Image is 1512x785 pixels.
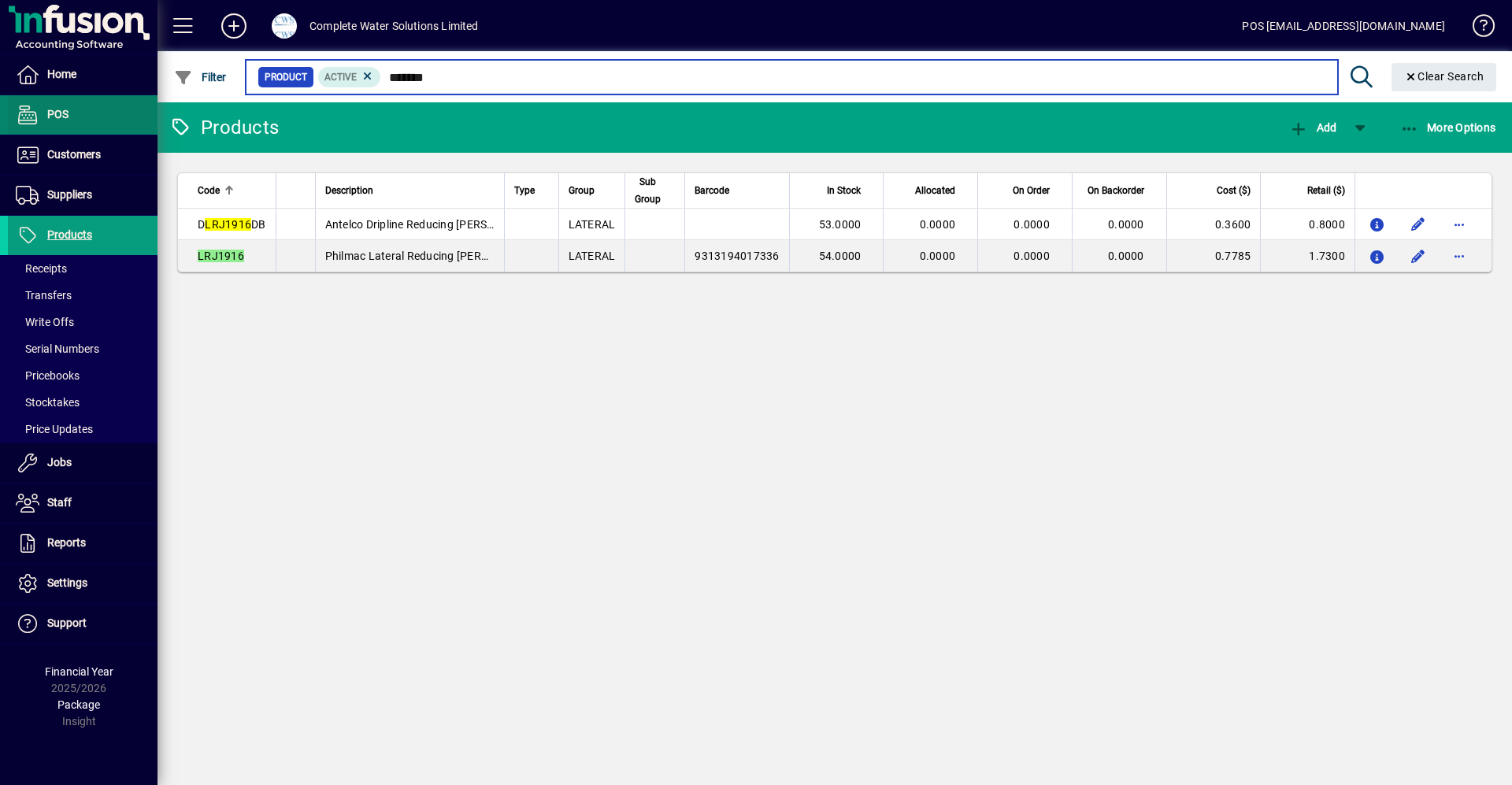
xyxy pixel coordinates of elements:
[45,665,113,678] span: Financial Year
[47,576,87,589] span: Settings
[8,524,157,563] a: Reports
[8,362,157,389] a: Pricebooks
[47,496,72,509] span: Staff
[893,182,969,199] div: Allocated
[1285,113,1340,142] button: Add
[325,182,495,199] div: Description
[1108,250,1144,262] span: 0.0000
[920,218,956,231] span: 0.0000
[47,148,101,161] span: Customers
[915,182,955,199] span: Allocated
[1166,209,1261,240] td: 0.3600
[1013,182,1050,199] span: On Order
[1082,182,1158,199] div: On Backorder
[309,13,479,39] div: Complete Water Solutions Limited
[695,182,779,199] div: Barcode
[635,173,661,208] span: Sub Group
[8,95,157,135] a: POS
[8,309,157,335] a: Write Offs
[209,12,259,40] button: Add
[1217,182,1251,199] span: Cost ($)
[514,182,535,199] span: Type
[325,250,602,262] span: Philmac Lateral Reducing [PERSON_NAME] 19 x 16mm
[8,135,157,175] a: Customers
[8,443,157,483] a: Jobs
[1014,250,1050,262] span: 0.0000
[169,115,279,140] div: Products
[198,218,266,231] span: D DB
[1404,70,1484,83] span: Clear Search
[1307,182,1345,199] span: Retail ($)
[988,182,1064,199] div: On Order
[265,69,307,85] span: Product
[1108,218,1144,231] span: 0.0000
[569,182,595,199] span: Group
[16,423,93,435] span: Price Updates
[8,416,157,442] a: Price Updates
[8,255,157,282] a: Receipts
[47,617,87,629] span: Support
[47,456,72,468] span: Jobs
[8,335,157,362] a: Serial Numbers
[205,218,251,231] em: LRJ1916
[8,55,157,94] a: Home
[47,536,86,549] span: Reports
[1242,13,1445,39] div: POS [EMAIL_ADDRESS][DOMAIN_NAME]
[1392,63,1497,91] button: Clear
[1447,243,1472,268] button: More options
[318,67,381,87] mat-chip: Activation Status: Active
[259,12,309,40] button: Profile
[16,343,99,355] span: Serial Numbers
[8,483,157,523] a: Staff
[16,369,80,382] span: Pricebooks
[799,182,876,199] div: In Stock
[695,250,779,262] span: 9313194017336
[819,250,862,262] span: 54.0000
[1400,121,1496,134] span: More Options
[174,71,227,83] span: Filter
[1166,240,1261,272] td: 0.7785
[635,173,675,208] div: Sub Group
[1396,113,1500,142] button: More Options
[819,218,862,231] span: 53.0000
[1447,212,1472,237] button: More options
[514,182,549,199] div: Type
[8,282,157,309] a: Transfers
[16,316,74,328] span: Write Offs
[695,182,729,199] span: Barcode
[8,389,157,416] a: Stocktakes
[920,250,956,262] span: 0.0000
[325,218,748,231] span: Antelco Dripline Reducing [PERSON_NAME] 19mm Lateral to 16mm Dripline (47095)
[198,182,220,199] span: Code
[8,564,157,603] a: Settings
[325,182,373,199] span: Description
[569,182,616,199] div: Group
[47,228,92,241] span: Products
[324,72,357,83] span: Active
[16,289,72,302] span: Transfers
[1014,218,1050,231] span: 0.0000
[8,176,157,215] a: Suppliers
[1289,121,1336,134] span: Add
[1406,212,1431,237] button: Edit
[1260,209,1354,240] td: 0.8000
[8,604,157,643] a: Support
[57,698,100,711] span: Package
[1260,240,1354,272] td: 1.7300
[1461,3,1492,54] a: Knowledge Base
[16,262,67,275] span: Receipts
[47,108,69,120] span: POS
[16,396,80,409] span: Stocktakes
[170,63,231,91] button: Filter
[198,250,244,262] em: LRJ1916
[1088,182,1144,199] span: On Backorder
[827,182,861,199] span: In Stock
[198,182,266,199] div: Code
[569,250,616,262] span: LATERAL
[1406,243,1431,268] button: Edit
[569,218,616,231] span: LATERAL
[47,68,76,80] span: Home
[47,188,92,201] span: Suppliers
